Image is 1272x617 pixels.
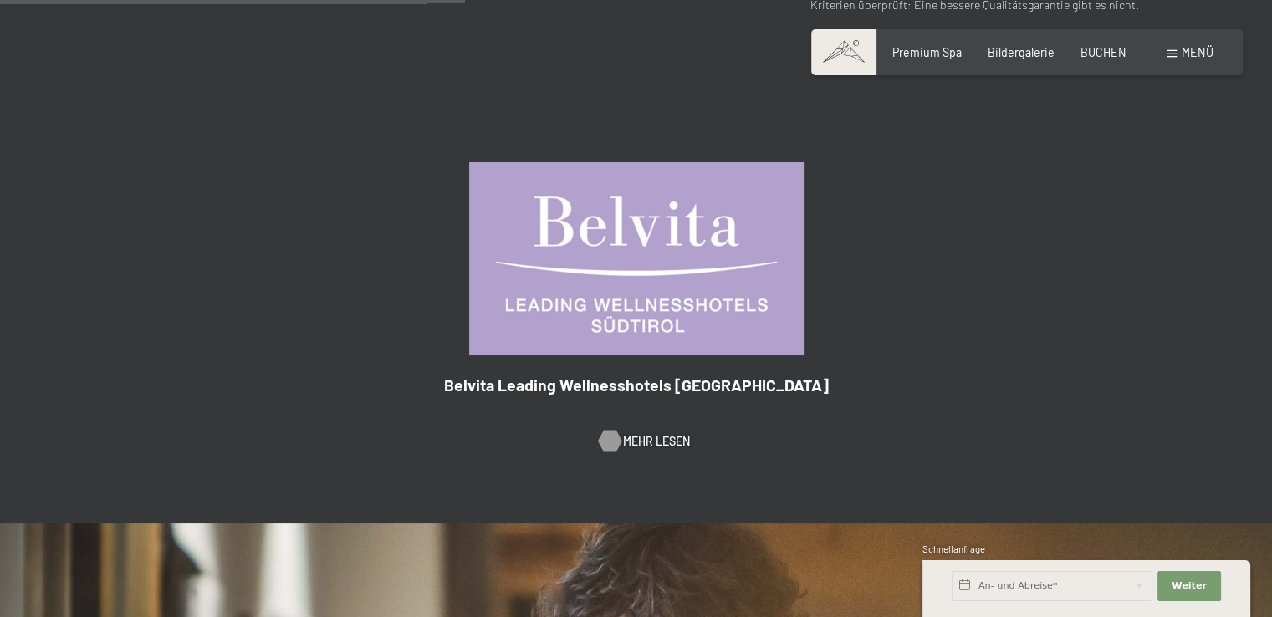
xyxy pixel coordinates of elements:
[1157,571,1221,601] button: Weiter
[892,45,962,59] a: Premium Spa
[988,45,1055,59] a: Bildergalerie
[444,375,829,395] span: Belvita Leading Wellnesshotels [GEOGRAPHIC_DATA]
[623,433,690,450] span: Mehr Lesen
[599,433,673,450] a: Mehr Lesen
[922,543,985,554] span: Schnellanfrage
[1182,45,1213,59] span: Menü
[1080,45,1126,59] a: BUCHEN
[1172,579,1207,593] span: Weiter
[469,162,804,355] img: Belvita Leading Wellnesshotels Südtirol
